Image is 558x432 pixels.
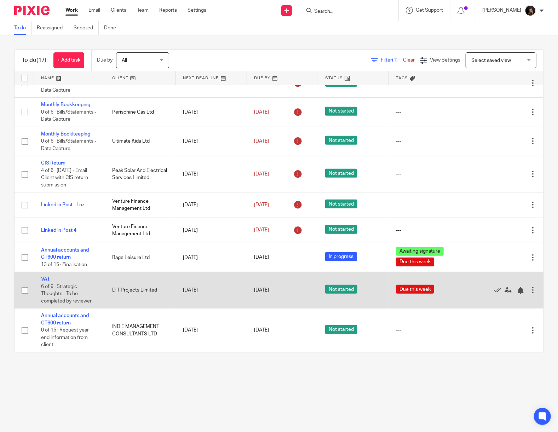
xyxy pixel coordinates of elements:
a: Linked in Post 4 [41,228,76,233]
div: --- [396,201,465,208]
a: Reassigned [37,21,68,35]
a: VAT [41,277,50,282]
p: Due by [97,57,113,64]
span: All [122,58,127,63]
a: Monthly Bookkeeping [41,102,90,107]
td: [DATE] [176,218,247,243]
a: CIS Return [41,161,65,166]
div: --- [396,109,465,116]
a: Email [88,7,100,14]
td: Ultimate Kids Ltd [105,127,176,156]
td: Perischine Gas Ltd [105,98,176,127]
span: Get Support [416,8,443,13]
span: Due this week [396,258,434,266]
input: Search [313,8,377,15]
a: Annual accounts and CT600 return [41,248,89,260]
td: [DATE] [176,127,247,156]
span: 6 of 9 · Strategic Thoughts - To be completed by reviewer [41,284,92,304]
td: Venture Finance Management Ltd [105,218,176,243]
img: 455A9867.jpg [525,5,536,16]
a: To do [14,21,31,35]
span: In progress [325,252,357,261]
span: View Settings [430,58,460,63]
span: [DATE] [254,139,269,144]
td: [DATE] [176,192,247,218]
span: (17) [36,57,46,63]
span: [DATE] [254,172,269,177]
div: --- [396,138,465,145]
span: [DATE] [254,255,269,260]
span: (1) [392,58,398,63]
a: + Add task [53,52,84,68]
a: Work [65,7,78,14]
a: Settings [188,7,206,14]
a: Mark as done [494,287,505,294]
span: Not started [325,107,357,116]
span: [DATE] [254,328,269,333]
a: Reports [159,7,177,14]
td: [DATE] [176,309,247,352]
span: Due this week [396,285,434,294]
td: INDIE MANAGEMENT CONSULTANTS LTD [105,309,176,352]
a: Clear [403,58,415,63]
span: [DATE] [254,202,269,207]
span: Not started [325,169,357,178]
div: --- [396,327,465,334]
td: [DATE] [176,243,247,272]
span: Not started [325,200,357,208]
span: [DATE] [254,228,269,233]
span: 13 of 15 · Finalisation [41,262,87,267]
a: Team [137,7,149,14]
span: Filter [381,58,403,63]
a: Snoozed [74,21,99,35]
div: --- [396,227,465,234]
span: 0 of 6 · Bills/Statements - Data Capture [41,139,96,151]
a: Linked in Post - Loz [41,202,85,207]
span: [DATE] [254,288,269,293]
td: [DATE] [176,156,247,192]
span: 4 of 6 · [DATE] - Email Client with CIS return submission [41,168,88,188]
td: Venture Finance Management Ltd [105,192,176,218]
td: [DATE] [176,98,247,127]
a: Clients [111,7,126,14]
a: Monthly Bookkeeping [41,132,90,137]
td: Rage Leisure Ltd [105,243,176,272]
h1: To do [22,57,46,64]
span: 0 of 15 · Request year end information from client [41,328,89,347]
span: Not started [325,325,357,334]
span: Awaiting signature [396,247,444,256]
span: 0 of 6 · Bills/Statements - Data Capture [41,80,96,93]
td: [DATE] [176,272,247,309]
span: Not started [325,285,357,294]
span: Select saved view [471,58,511,63]
span: [DATE] [254,110,269,115]
a: Done [104,21,121,35]
img: Pixie [14,6,50,15]
a: Annual accounts and CT600 return [41,313,89,325]
span: Not started [325,225,357,234]
span: Tags [396,76,408,80]
div: --- [396,171,465,178]
td: Peak Solar And Electrical Services Limited [105,156,176,192]
span: 0 of 6 · Bills/Statements - Data Capture [41,110,96,122]
td: D T Projects Limited [105,272,176,309]
span: Not started [325,136,357,145]
p: [PERSON_NAME] [482,7,521,14]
